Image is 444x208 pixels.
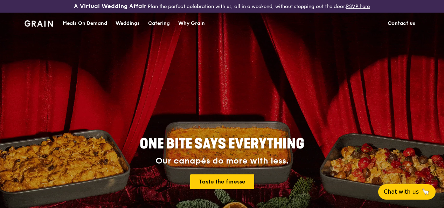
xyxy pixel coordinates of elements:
button: Chat with us🦙 [378,184,436,200]
a: Why Grain [174,13,209,34]
div: Plan the perfect celebration with us, all in a weekend, without stepping out the door. [74,3,370,10]
span: 🦙 [422,188,430,196]
a: Contact us [383,13,419,34]
img: Grain [25,20,53,27]
a: Catering [144,13,174,34]
a: RSVP here [346,4,370,9]
div: Our canapés do more with less. [96,156,348,166]
a: Taste the finesse [190,174,254,189]
a: Weddings [111,13,144,34]
div: Meals On Demand [63,13,107,34]
span: Chat with us [384,188,419,196]
div: Weddings [116,13,140,34]
div: Catering [148,13,170,34]
h3: A Virtual Wedding Affair [74,3,146,10]
a: GrainGrain [25,12,53,33]
div: Why Grain [178,13,205,34]
span: ONE BITE SAYS EVERYTHING [140,136,304,152]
